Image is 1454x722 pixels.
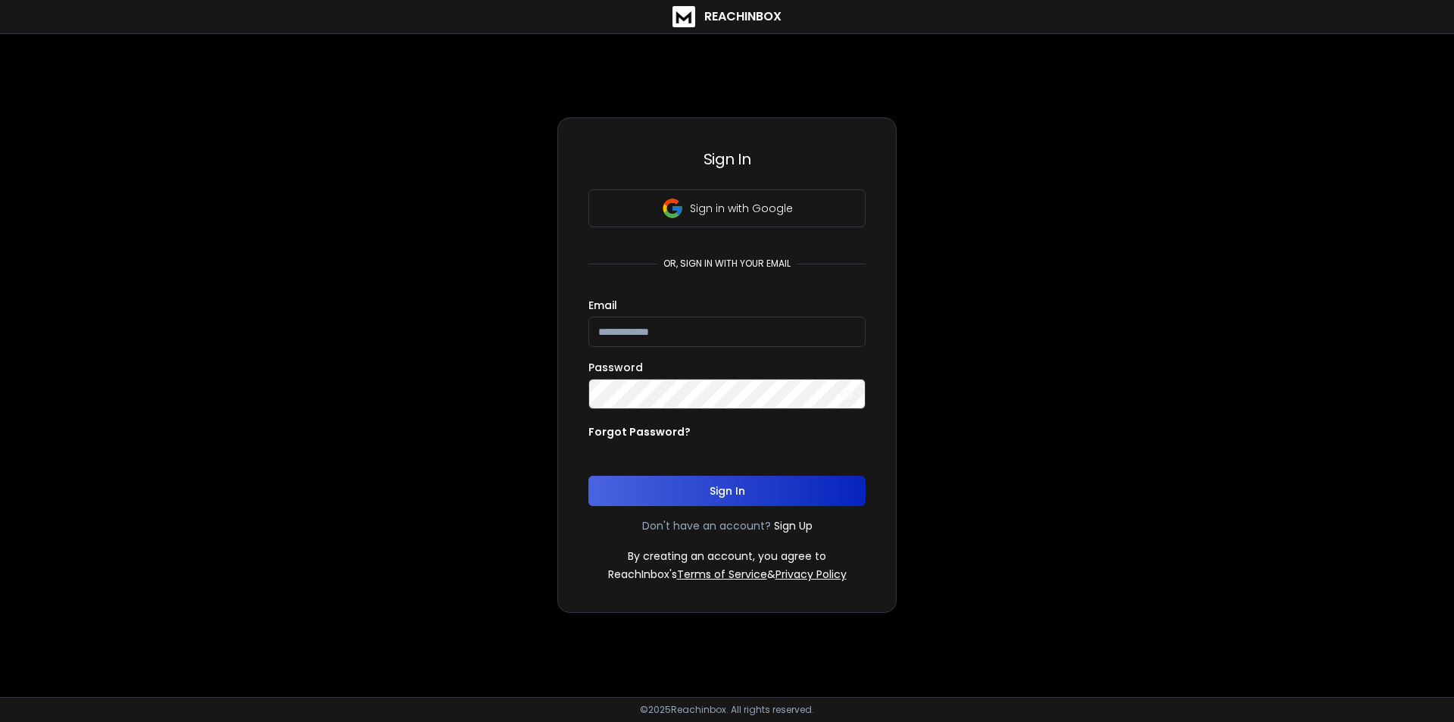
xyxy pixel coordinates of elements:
[608,567,847,582] p: ReachInbox's &
[588,362,643,373] label: Password
[677,567,767,582] a: Terms of Service
[704,8,782,26] h1: ReachInbox
[775,567,847,582] a: Privacy Policy
[774,518,813,533] a: Sign Up
[642,518,771,533] p: Don't have an account?
[588,476,866,506] button: Sign In
[672,6,695,27] img: logo
[588,300,617,311] label: Email
[690,201,793,216] p: Sign in with Google
[657,258,797,270] p: or, sign in with your email
[628,549,826,564] p: By creating an account, you agree to
[588,148,866,170] h3: Sign In
[588,424,691,439] p: Forgot Password?
[640,704,814,716] p: © 2025 Reachinbox. All rights reserved.
[672,6,782,27] a: ReachInbox
[588,189,866,227] button: Sign in with Google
